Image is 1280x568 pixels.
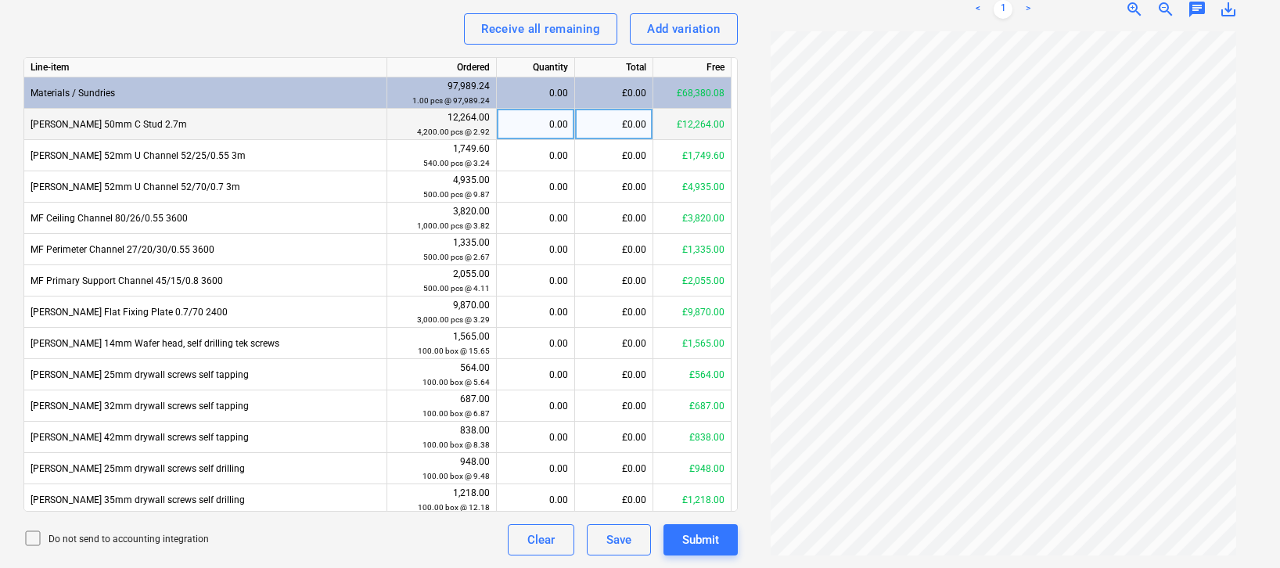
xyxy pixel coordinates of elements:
[503,77,568,109] div: 0.00
[24,234,387,265] div: MF Perimeter Channel 27/20/30/0.55 3600
[387,58,497,77] div: Ordered
[653,484,732,516] div: £1,218.00
[422,472,490,480] small: 100.00 box @ 9.48
[503,390,568,422] div: 0.00
[653,203,732,234] div: £3,820.00
[653,140,732,171] div: £1,749.60
[31,88,115,99] span: Materials / Sundries
[24,171,387,203] div: [PERSON_NAME] 52mm U Channel 52/70/0.7 3m
[394,423,490,452] div: 838.00
[527,530,555,550] div: Clear
[575,203,653,234] div: £0.00
[422,378,490,386] small: 100.00 box @ 5.64
[503,265,568,297] div: 0.00
[503,422,568,453] div: 0.00
[503,234,568,265] div: 0.00
[630,13,738,45] button: Add variation
[653,297,732,328] div: £9,870.00
[575,58,653,77] div: Total
[422,440,490,449] small: 100.00 box @ 8.38
[394,235,490,264] div: 1,335.00
[653,265,732,297] div: £2,055.00
[503,297,568,328] div: 0.00
[481,19,600,39] div: Receive all remaining
[503,140,568,171] div: 0.00
[653,453,732,484] div: £948.00
[394,392,490,421] div: 687.00
[575,140,653,171] div: £0.00
[24,140,387,171] div: [PERSON_NAME] 52mm U Channel 52/25/0.55 3m
[418,347,490,355] small: 100.00 box @ 15.65
[412,96,490,105] small: 1.00 pcs @ 97,989.24
[508,524,574,555] button: Clear
[24,422,387,453] div: [PERSON_NAME] 42mm drywall screws self tapping
[663,524,738,555] button: Submit
[24,265,387,297] div: MF Primary Support Channel 45/15/0.8 3600
[575,390,653,422] div: £0.00
[423,253,490,261] small: 500.00 pcs @ 2.67
[503,109,568,140] div: 0.00
[575,328,653,359] div: £0.00
[417,221,490,230] small: 1,000.00 pcs @ 3.82
[394,329,490,358] div: 1,565.00
[422,409,490,418] small: 100.00 box @ 6.87
[575,484,653,516] div: £0.00
[606,530,631,550] div: Save
[653,328,732,359] div: £1,565.00
[418,503,490,512] small: 100.00 box @ 12.18
[575,234,653,265] div: £0.00
[394,79,490,108] div: 97,989.24
[503,328,568,359] div: 0.00
[1202,493,1280,568] iframe: Chat Widget
[575,171,653,203] div: £0.00
[423,190,490,199] small: 500.00 pcs @ 9.87
[503,359,568,390] div: 0.00
[417,315,490,324] small: 3,000.00 pcs @ 3.29
[24,359,387,390] div: [PERSON_NAME] 25mm drywall screws self tapping
[394,110,490,139] div: 12,264.00
[682,530,719,550] div: Submit
[587,524,651,555] button: Save
[575,109,653,140] div: £0.00
[503,171,568,203] div: 0.00
[49,533,209,546] p: Do not send to accounting integration
[503,453,568,484] div: 0.00
[653,109,732,140] div: £12,264.00
[653,422,732,453] div: £838.00
[394,204,490,233] div: 3,820.00
[24,484,387,516] div: [PERSON_NAME] 35mm drywall screws self drilling
[24,390,387,422] div: [PERSON_NAME] 32mm drywall screws self tapping
[417,128,490,136] small: 4,200.00 pcs @ 2.92
[394,455,490,484] div: 948.00
[394,142,490,171] div: 1,749.60
[653,390,732,422] div: £687.00
[24,328,387,359] div: [PERSON_NAME] 14mm Wafer head, self drilling tek screws
[575,297,653,328] div: £0.00
[423,284,490,293] small: 500.00 pcs @ 4.11
[575,453,653,484] div: £0.00
[394,298,490,327] div: 9,870.00
[394,267,490,296] div: 2,055.00
[423,159,490,167] small: 540.00 pcs @ 3.24
[575,265,653,297] div: £0.00
[394,361,490,390] div: 564.00
[575,359,653,390] div: £0.00
[653,171,732,203] div: £4,935.00
[497,58,575,77] div: Quantity
[503,203,568,234] div: 0.00
[653,58,732,77] div: Free
[653,77,732,109] div: £68,380.08
[24,109,387,140] div: [PERSON_NAME] 50mm C Stud 2.7m
[503,484,568,516] div: 0.00
[653,359,732,390] div: £564.00
[647,19,721,39] div: Add variation
[575,422,653,453] div: £0.00
[575,77,653,109] div: £0.00
[464,13,617,45] button: Receive all remaining
[653,234,732,265] div: £1,335.00
[394,173,490,202] div: 4,935.00
[24,203,387,234] div: MF Ceiling Channel 80/26/0.55 3600
[24,58,387,77] div: Line-item
[24,453,387,484] div: [PERSON_NAME] 25mm drywall screws self drilling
